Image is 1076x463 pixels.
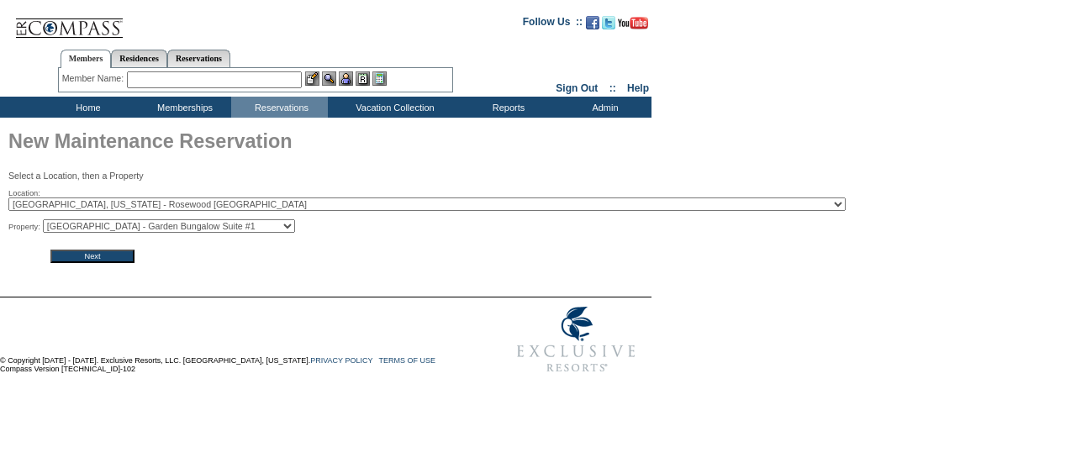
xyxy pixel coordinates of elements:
[602,16,615,29] img: Follow us on Twitter
[602,21,615,31] a: Follow us on Twitter
[379,356,436,365] a: TERMS OF USE
[586,21,599,31] a: Become our fan on Facebook
[618,21,648,31] a: Subscribe to our YouTube Channel
[339,71,353,86] img: Impersonate
[62,71,127,86] div: Member Name:
[14,4,124,39] img: Compass Home
[305,71,319,86] img: b_edit.gif
[167,50,230,67] a: Reservations
[556,82,598,94] a: Sign Out
[310,356,372,365] a: PRIVACY POLICY
[555,97,651,118] td: Admin
[627,82,649,94] a: Help
[356,71,370,86] img: Reservations
[61,50,112,68] a: Members
[609,82,616,94] span: ::
[50,250,134,263] input: Next
[134,97,231,118] td: Memberships
[322,71,336,86] img: View
[458,97,555,118] td: Reports
[523,14,583,34] td: Follow Us ::
[372,71,387,86] img: b_calculator.gif
[8,126,651,161] h1: New Maintenance Reservation
[38,97,134,118] td: Home
[328,97,458,118] td: Vacation Collection
[618,17,648,29] img: Subscribe to our YouTube Channel
[586,16,599,29] img: Become our fan on Facebook
[8,188,40,198] span: Location:
[111,50,167,67] a: Residences
[501,297,651,381] img: Exclusive Resorts
[8,222,40,232] span: Property:
[8,171,651,181] p: Select a Location, then a Property
[231,97,328,118] td: Reservations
